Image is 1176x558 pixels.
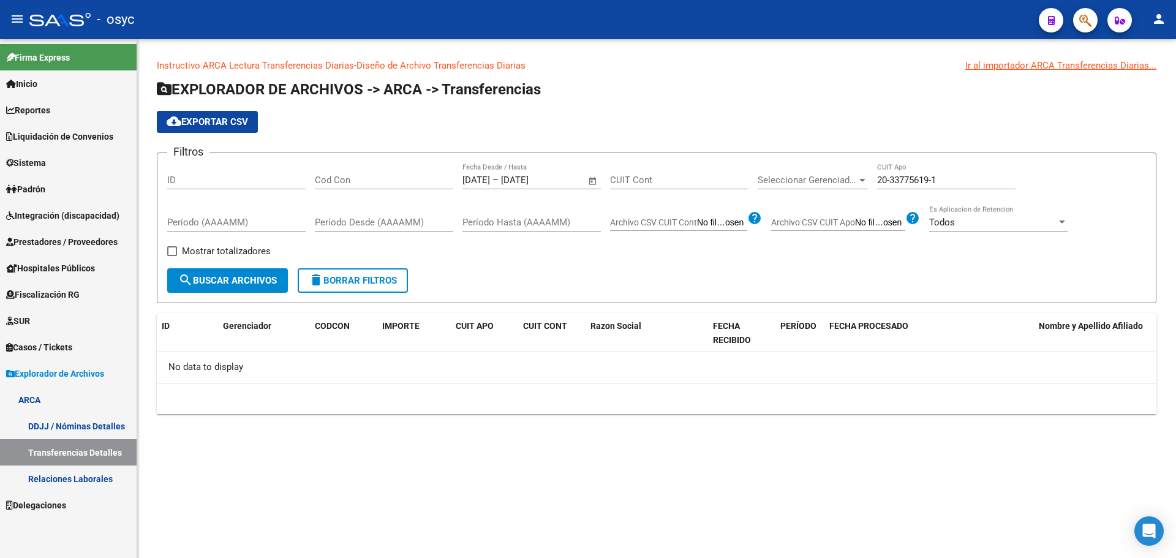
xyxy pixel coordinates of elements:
[713,321,751,345] span: FECHA RECIBIDO
[6,183,45,196] span: Padrón
[586,174,600,188] button: Open calendar
[451,313,518,353] datatable-header-cell: CUIT APO
[523,321,567,331] span: CUIT CONT
[1151,12,1166,26] mat-icon: person
[97,6,135,33] span: - osyc
[309,273,323,287] mat-icon: delete
[218,313,310,353] datatable-header-cell: Gerenciador
[6,209,119,222] span: Integración (discapacidad)
[310,313,353,353] datatable-header-cell: CODCON
[178,275,277,286] span: Buscar Archivos
[6,341,72,354] span: Casos / Tickets
[855,217,905,228] input: Archivo CSV CUIT Apo
[697,217,747,228] input: Archivo CSV CUIT Cont
[965,59,1156,72] div: Ir al importador ARCA Transferencias Diarias...
[747,211,762,225] mat-icon: help
[182,244,271,258] span: Mostrar totalizadores
[10,12,24,26] mat-icon: menu
[167,114,181,129] mat-icon: cloud_download
[157,352,1156,383] div: No data to display
[6,77,37,91] span: Inicio
[929,217,955,228] span: Todos
[6,499,66,512] span: Delegaciones
[518,313,586,353] datatable-header-cell: CUIT CONT
[775,313,824,353] datatable-header-cell: PERÍODO
[590,321,641,331] span: Razon Social
[157,60,354,71] a: Instructivo ARCA Lectura Transferencias Diarias
[309,275,397,286] span: Borrar Filtros
[780,321,816,331] span: PERÍODO
[157,59,1156,72] p: -
[829,321,908,331] span: FECHA PROCESADO
[708,313,775,353] datatable-header-cell: FECHA RECIBIDO
[377,313,451,353] datatable-header-cell: IMPORTE
[758,175,857,186] span: Seleccionar Gerenciador
[6,130,113,143] span: Liquidación de Convenios
[824,313,1034,353] datatable-header-cell: FECHA PROCESADO
[905,211,920,225] mat-icon: help
[1134,516,1164,546] div: Open Intercom Messenger
[315,321,350,331] span: CODCON
[162,321,170,331] span: ID
[6,235,118,249] span: Prestadores / Proveedores
[167,143,209,160] h3: Filtros
[157,313,218,353] datatable-header-cell: ID
[6,367,104,380] span: Explorador de Archivos
[492,175,499,186] span: –
[771,217,855,227] span: Archivo CSV CUIT Apo
[610,217,697,227] span: Archivo CSV CUIT Cont
[223,321,271,331] span: Gerenciador
[382,321,420,331] span: IMPORTE
[462,175,490,186] input: Fecha inicio
[501,175,560,186] input: Fecha fin
[6,104,50,117] span: Reportes
[1034,313,1156,353] datatable-header-cell: Nombre y Apellido Afiliado
[157,81,541,98] span: EXPLORADOR DE ARCHIVOS -> ARCA -> Transferencias
[1039,321,1143,331] span: Nombre y Apellido Afiliado
[6,314,30,328] span: SUR
[178,273,193,287] mat-icon: search
[6,288,80,301] span: Fiscalización RG
[6,262,95,275] span: Hospitales Públicos
[157,111,258,133] button: Exportar CSV
[298,268,408,293] button: Borrar Filtros
[586,313,708,353] datatable-header-cell: Razon Social
[456,321,494,331] span: CUIT APO
[6,51,70,64] span: Firma Express
[356,60,526,71] a: Diseño de Archivo Transferencias Diarias
[6,156,46,170] span: Sistema
[167,268,288,293] button: Buscar Archivos
[167,116,248,127] span: Exportar CSV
